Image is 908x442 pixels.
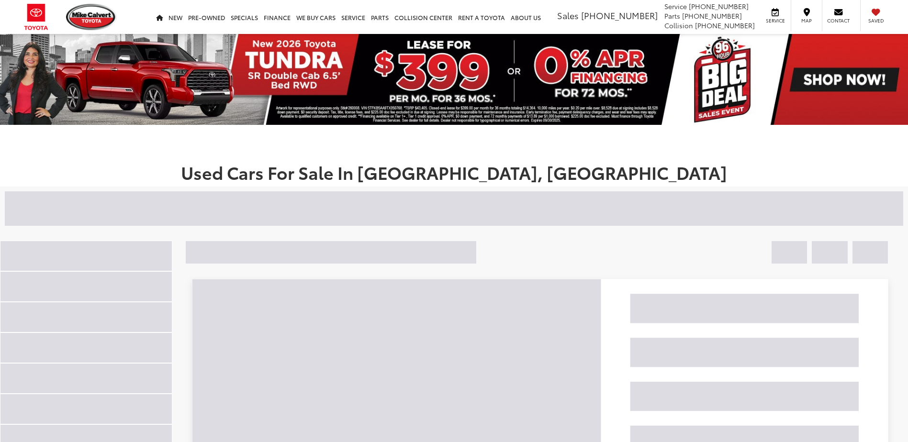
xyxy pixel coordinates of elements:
[865,17,886,24] span: Saved
[689,1,749,11] span: [PHONE_NUMBER]
[796,17,817,24] span: Map
[581,9,658,22] span: [PHONE_NUMBER]
[664,21,693,30] span: Collision
[764,17,786,24] span: Service
[66,4,117,30] img: Mike Calvert Toyota
[664,1,687,11] span: Service
[827,17,850,24] span: Contact
[682,11,742,21] span: [PHONE_NUMBER]
[695,21,755,30] span: [PHONE_NUMBER]
[557,9,579,22] span: Sales
[664,11,680,21] span: Parts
